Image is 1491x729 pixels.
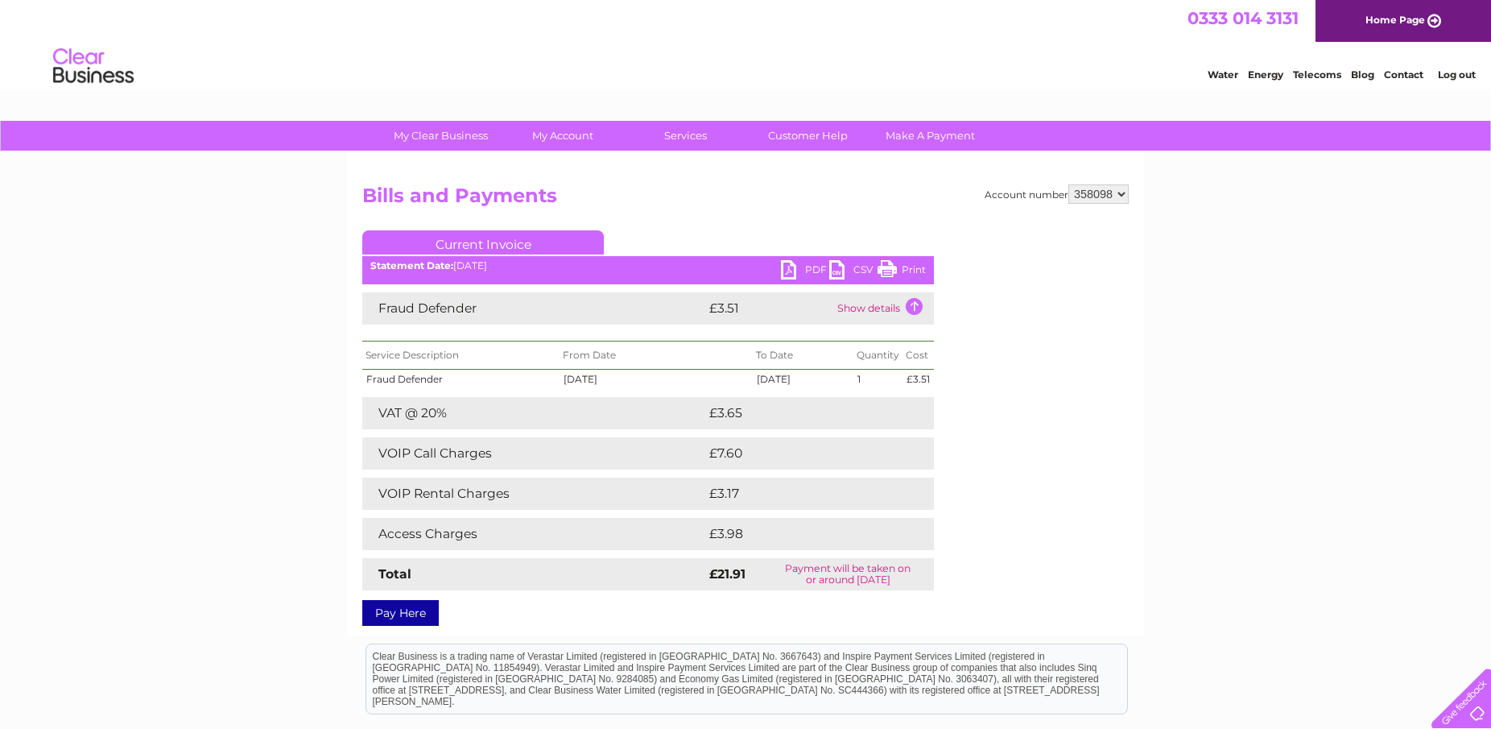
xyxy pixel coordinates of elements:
td: 1 [853,370,902,389]
a: Current Invoice [362,230,604,255]
a: Services [619,121,752,151]
th: Service Description [362,342,560,370]
a: Blog [1351,68,1374,81]
td: VAT @ 20% [362,397,705,429]
a: Water [1208,68,1238,81]
a: CSV [829,260,878,284]
td: £3.65 [705,397,896,429]
td: £7.60 [705,437,896,470]
td: Fraud Defender [362,370,560,389]
strong: £21.91 [709,566,745,582]
td: [DATE] [753,370,853,389]
td: Access Charges [362,518,705,550]
a: My Clear Business [374,121,507,151]
b: Statement Date: [370,259,453,271]
td: Show details [833,292,934,325]
a: PDF [781,260,829,284]
a: Make A Payment [864,121,997,151]
td: £3.17 [705,478,894,510]
a: My Account [497,121,630,151]
a: Print [878,260,926,284]
div: Clear Business is a trading name of Verastar Limited (registered in [GEOGRAPHIC_DATA] No. 3667643... [366,9,1127,78]
td: £3.51 [902,370,934,389]
a: Contact [1384,68,1423,81]
td: £3.98 [705,518,897,550]
a: Energy [1248,68,1283,81]
strong: Total [378,566,411,582]
a: Telecoms [1293,68,1341,81]
th: To Date [753,342,853,370]
a: Pay Here [362,600,439,626]
td: VOIP Rental Charges [362,478,705,510]
a: Log out [1438,68,1476,81]
h2: Bills and Payments [362,184,1129,215]
th: Cost [902,342,934,370]
a: Customer Help [741,121,874,151]
th: From Date [560,342,753,370]
div: [DATE] [362,260,934,271]
a: 0333 014 3131 [1187,8,1299,28]
td: £3.51 [705,292,833,325]
td: [DATE] [560,370,753,389]
td: Fraud Defender [362,292,705,325]
img: logo.png [52,42,134,91]
div: Account number [985,184,1129,204]
td: VOIP Call Charges [362,437,705,470]
td: Payment will be taken on or around [DATE] [762,558,934,590]
th: Quantity [853,342,902,370]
